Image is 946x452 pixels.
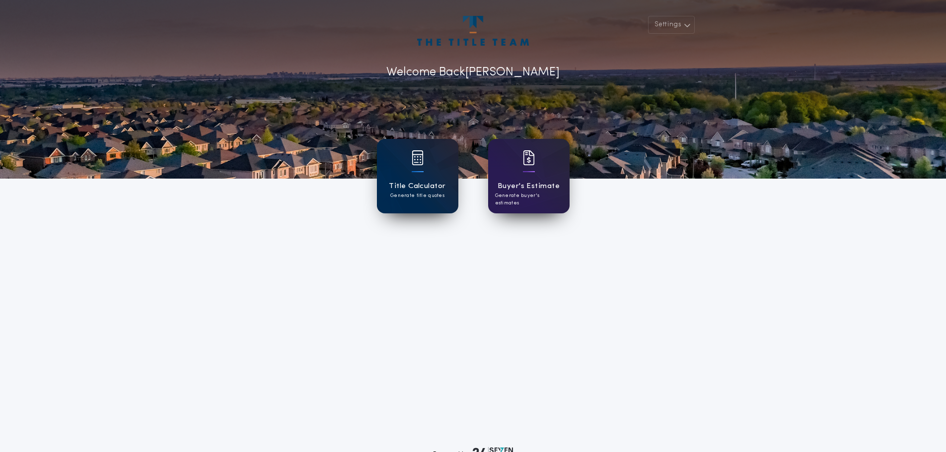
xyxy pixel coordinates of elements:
img: card icon [523,150,535,165]
p: Generate title quotes [390,192,444,199]
p: Welcome Back [PERSON_NAME] [386,64,560,81]
h1: Buyer's Estimate [498,181,560,192]
button: Settings [648,16,695,34]
p: Generate buyer's estimates [495,192,563,207]
img: account-logo [417,16,528,46]
a: card iconTitle CalculatorGenerate title quotes [377,139,458,213]
h1: Title Calculator [389,181,445,192]
img: card icon [412,150,424,165]
a: card iconBuyer's EstimateGenerate buyer's estimates [488,139,570,213]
